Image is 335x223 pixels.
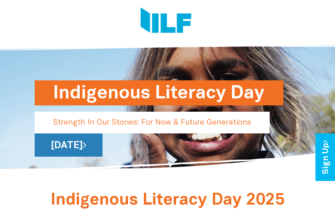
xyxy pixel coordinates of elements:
img: Logo [141,7,191,35]
p: Strength In Our Stories: For Now & Future Generations [35,112,270,133]
h1: Indigenous Literacy Day [53,80,265,105]
a: [DATE] [35,133,103,157]
span: Indigenous Literacy Day 2025 [51,193,284,208]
